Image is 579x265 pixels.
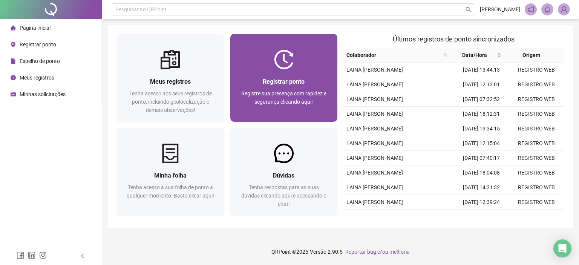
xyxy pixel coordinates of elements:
[480,5,520,14] span: [PERSON_NAME]
[346,155,403,161] span: LAINA [PERSON_NAME]
[454,165,509,180] td: [DATE] 18:04:08
[509,77,564,92] td: REGISTRO WEB
[454,180,509,195] td: [DATE] 14:31:32
[454,77,509,92] td: [DATE] 12:13:01
[558,4,570,15] img: 90501
[11,58,16,64] span: file
[11,25,16,31] span: home
[454,92,509,107] td: [DATE] 07:32:52
[454,136,509,151] td: [DATE] 12:15:04
[454,210,509,224] td: [DATE] 07:42:11
[241,184,326,207] span: Tenha respostas para as suas dúvidas clicando aqui e acessando o chat!
[129,90,212,113] span: Tenha acesso aos seus registros de ponto, incluindo geolocalização e demais observações!
[509,210,564,224] td: REGISTRO WEB
[346,67,403,73] span: LAINA [PERSON_NAME]
[28,251,35,259] span: linkedin
[11,75,16,80] span: clock-circle
[230,128,338,216] a: DúvidasTenha respostas para as suas dúvidas clicando aqui e acessando o chat!
[466,7,471,12] span: search
[346,126,403,132] span: LAINA [PERSON_NAME]
[451,48,504,63] th: Data/Hora
[509,195,564,210] td: REGISTRO WEB
[509,92,564,107] td: REGISTRO WEB
[80,253,85,259] span: left
[443,53,448,57] span: search
[150,78,191,85] span: Meus registros
[509,136,564,151] td: REGISTRO WEB
[454,151,509,165] td: [DATE] 07:40:17
[154,172,187,179] span: Minha folha
[273,172,294,179] span: Dúvidas
[509,107,564,121] td: REGISTRO WEB
[346,170,403,176] span: LAINA [PERSON_NAME]
[346,81,403,87] span: LAINA [PERSON_NAME]
[230,34,338,122] a: Registrar pontoRegistre sua presença com rapidez e segurança clicando aqui!
[454,63,509,77] td: [DATE] 13:44:13
[241,90,326,105] span: Registre sua presença com rapidez e segurança clicando aqui!
[454,121,509,136] td: [DATE] 13:34:15
[454,195,509,210] td: [DATE] 12:39:24
[20,58,60,64] span: Espelho de ponto
[117,34,224,122] a: Meus registrosTenha acesso aos seus registros de ponto, incluindo geolocalização e demais observa...
[20,91,66,97] span: Minhas solicitações
[11,92,16,97] span: schedule
[504,48,558,63] th: Origem
[39,251,47,259] span: instagram
[310,249,326,255] span: Versão
[17,251,24,259] span: facebook
[442,49,449,61] span: search
[393,35,515,43] span: Últimos registros de ponto sincronizados
[117,128,224,216] a: Minha folhaTenha acesso a sua folha de ponto a qualquer momento. Basta clicar aqui!
[509,165,564,180] td: REGISTRO WEB
[263,78,305,85] span: Registrar ponto
[346,199,403,205] span: LAINA [PERSON_NAME]
[346,111,403,117] span: LAINA [PERSON_NAME]
[544,6,551,13] span: bell
[509,63,564,77] td: REGISTRO WEB
[509,180,564,195] td: REGISTRO WEB
[346,184,403,190] span: LAINA [PERSON_NAME]
[20,25,51,31] span: Página inicial
[553,239,571,257] div: Open Intercom Messenger
[527,6,534,13] span: notification
[346,96,403,102] span: LAINA [PERSON_NAME]
[127,184,214,199] span: Tenha acesso a sua folha de ponto a qualquer momento. Basta clicar aqui!
[346,140,403,146] span: LAINA [PERSON_NAME]
[20,75,54,81] span: Meus registros
[454,107,509,121] td: [DATE] 18:12:31
[509,151,564,165] td: REGISTRO WEB
[509,121,564,136] td: REGISTRO WEB
[20,41,56,47] span: Registrar ponto
[454,51,495,59] span: Data/Hora
[346,51,440,59] span: Colaborador
[102,239,579,265] footer: QRPoint © 2025 - 2.90.5 -
[345,249,410,255] span: Reportar bug e/ou melhoria
[11,42,16,47] span: environment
